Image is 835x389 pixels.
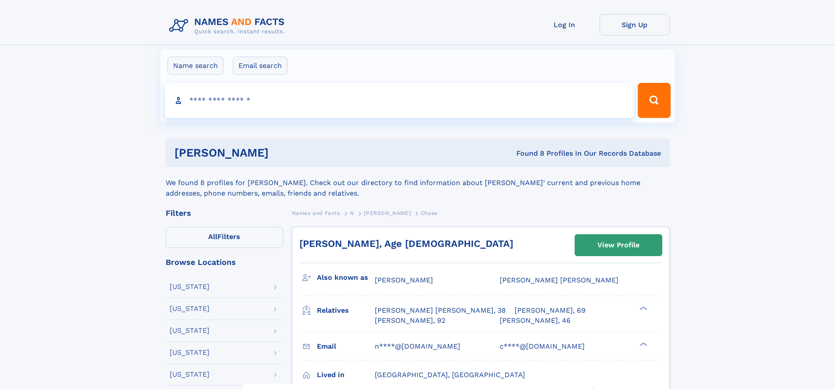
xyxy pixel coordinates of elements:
[350,210,354,216] span: N
[166,167,670,199] div: We found 8 profiles for [PERSON_NAME]. Check out our directory to find information about [PERSON_...
[165,83,634,118] input: search input
[364,210,411,216] span: [PERSON_NAME]
[317,368,375,382] h3: Lived in
[515,306,586,315] a: [PERSON_NAME], 69
[166,227,283,248] label: Filters
[392,149,661,158] div: Found 8 Profiles In Our Records Database
[166,258,283,266] div: Browse Locations
[170,371,210,378] div: [US_STATE]
[637,341,648,347] div: ❯
[292,207,340,218] a: Names and Facts
[421,210,437,216] span: Chase
[170,327,210,334] div: [US_STATE]
[170,283,210,290] div: [US_STATE]
[317,339,375,354] h3: Email
[500,316,571,325] a: [PERSON_NAME], 46
[166,209,283,217] div: Filters
[350,207,354,218] a: N
[500,276,618,284] span: [PERSON_NAME] [PERSON_NAME]
[575,235,662,256] a: View Profile
[317,303,375,318] h3: Relatives
[364,207,411,218] a: [PERSON_NAME]
[170,305,210,312] div: [US_STATE]
[597,235,640,255] div: View Profile
[317,270,375,285] h3: Also known as
[600,14,670,36] a: Sign Up
[299,238,513,249] a: [PERSON_NAME], Age [DEMOGRAPHIC_DATA]
[375,371,525,379] span: [GEOGRAPHIC_DATA], [GEOGRAPHIC_DATA]
[529,14,600,36] a: Log In
[638,83,670,118] button: Search Button
[174,147,393,158] h1: [PERSON_NAME]
[170,349,210,356] div: [US_STATE]
[233,57,288,75] label: Email search
[375,316,445,325] a: [PERSON_NAME], 92
[637,306,648,311] div: ❯
[167,57,224,75] label: Name search
[375,276,433,284] span: [PERSON_NAME]
[166,14,292,38] img: Logo Names and Facts
[375,306,506,315] a: [PERSON_NAME] [PERSON_NAME], 38
[208,232,217,241] span: All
